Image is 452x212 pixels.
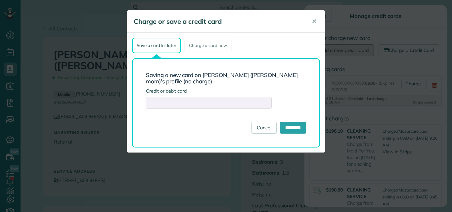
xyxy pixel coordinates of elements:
[149,100,269,106] iframe: Secure card payment input frame
[132,38,181,53] div: Save a card for later
[184,38,231,53] div: Charge a card now
[146,88,306,94] label: Credit or debit card
[312,18,317,25] span: ✕
[251,122,277,134] a: Cancel
[146,72,306,84] h3: Saving a new card on [PERSON_NAME] ([PERSON_NAME] mom)'s profile (no charge)
[134,17,302,26] h5: Charge or save a credit card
